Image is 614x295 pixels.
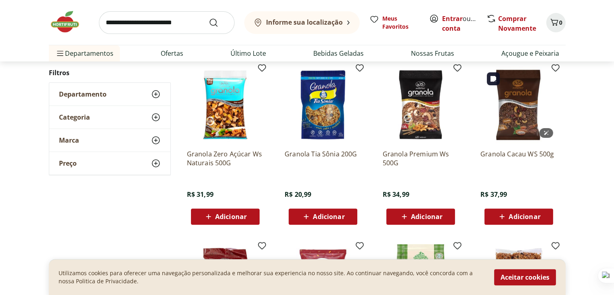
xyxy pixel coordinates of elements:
[480,190,507,199] span: R$ 37,99
[49,65,171,81] h2: Filtros
[480,150,557,167] a: Granola Cacau WS 500g
[266,18,343,27] b: Informe sua localização
[501,48,559,58] a: Açougue e Peixaria
[49,83,170,105] button: Departamento
[484,209,553,225] button: Adicionar
[49,106,170,129] button: Categoria
[59,113,90,121] span: Categoria
[191,209,260,225] button: Adicionar
[187,190,214,199] span: R$ 31,99
[382,15,419,31] span: Meus Favoritos
[386,209,455,225] button: Adicionar
[99,11,235,34] input: search
[289,209,357,225] button: Adicionar
[546,13,566,32] button: Carrinho
[442,14,463,23] a: Entrar
[187,150,264,167] a: Granola Zero Açúcar Ws Naturais 500G
[49,129,170,152] button: Marca
[369,15,419,31] a: Meus Favoritos
[285,66,361,143] img: Granola Tia Sônia 200G
[231,48,266,58] a: Último Lote
[285,150,361,167] a: Granola Tia Sônia 200G
[559,19,562,26] span: 0
[382,66,459,143] img: Granola Premium Ws 500G
[187,66,264,143] img: Granola Zero Açúcar Ws Naturais 500G
[313,48,364,58] a: Bebidas Geladas
[215,213,247,220] span: Adicionar
[313,213,344,220] span: Adicionar
[509,213,540,220] span: Adicionar
[244,11,360,34] button: Informe sua localização
[411,213,442,220] span: Adicionar
[55,44,113,63] span: Departamentos
[442,14,478,33] span: ou
[382,190,409,199] span: R$ 34,99
[442,14,486,33] a: Criar conta
[59,269,484,285] p: Utilizamos cookies para oferecer uma navegação personalizada e melhorar sua experiencia no nosso ...
[55,44,65,63] button: Menu
[49,10,89,34] img: Hortifruti
[382,150,459,167] a: Granola Premium Ws 500G
[59,90,107,98] span: Departamento
[209,18,228,27] button: Submit Search
[161,48,183,58] a: Ofertas
[59,136,79,144] span: Marca
[411,48,454,58] a: Nossas Frutas
[480,66,557,143] img: Granola Cacau WS 500g
[285,190,311,199] span: R$ 20,99
[59,159,77,167] span: Preço
[49,152,170,175] button: Preço
[498,14,536,33] a: Comprar Novamente
[494,269,556,285] button: Aceitar cookies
